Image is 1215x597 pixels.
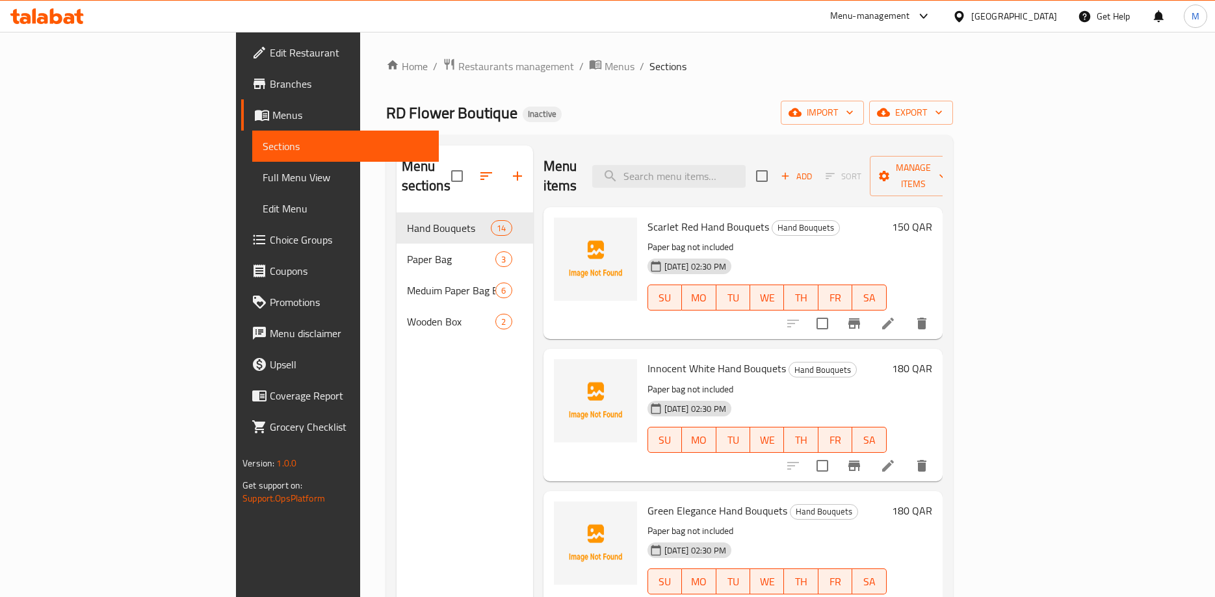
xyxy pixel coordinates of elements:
button: TH [784,568,818,594]
button: SA [852,568,886,594]
span: MO [687,572,711,591]
span: TU [722,431,745,450]
p: Paper bag not included [647,239,887,255]
div: items [495,283,512,298]
button: delete [906,450,937,481]
a: Support.OpsPlatform [242,490,325,507]
span: WE [755,288,779,307]
button: Add section [502,160,533,192]
button: SU [647,285,682,311]
span: Hand Bouquets [790,504,857,519]
span: SA [857,431,881,450]
button: SA [852,427,886,453]
button: import [781,101,864,125]
button: export [869,101,953,125]
button: MO [682,568,716,594]
div: Inactive [523,107,562,122]
img: Green Elegance Hand Bouquets [554,502,637,585]
div: Hand Bouquets [790,504,858,520]
button: TH [784,285,818,311]
button: Branch-specific-item [839,308,870,339]
span: SA [857,572,881,591]
span: Inactive [523,108,562,120]
div: Paper Bag3 [397,244,533,275]
p: Paper bag not included [647,381,887,398]
span: Menus [272,107,428,123]
button: TH [784,427,818,453]
span: [DATE] 02:30 PM [659,260,731,273]
span: Get support on: [242,477,302,494]
button: SU [647,427,682,453]
li: / [640,58,644,74]
span: Select section first [817,166,870,186]
span: 3 [496,253,511,266]
span: Hand Bouquets [407,220,491,236]
span: TH [789,288,813,307]
a: Promotions [241,286,439,318]
span: TU [722,572,745,591]
span: Edit Menu [263,201,428,216]
span: Scarlet Red Hand Bouquets [647,217,769,236]
img: Innocent White Hand Bouquets [554,359,637,442]
span: Branches [270,76,428,92]
a: Choice Groups [241,224,439,255]
span: Sort sections [471,160,502,192]
span: Select all sections [443,162,471,190]
div: Wooden Box2 [397,306,533,337]
a: Edit menu item [880,458,896,474]
span: SU [653,288,677,307]
span: import [791,105,854,121]
div: Meduim Paper Bag Bouquet6 [397,275,533,306]
div: items [491,220,512,236]
img: Scarlet Red Hand Bouquets [554,218,637,301]
a: Coverage Report [241,380,439,411]
span: RD Flower Boutique [386,98,517,127]
span: Paper Bag [407,251,496,267]
span: Edit Restaurant [270,45,428,60]
span: Sections [649,58,686,74]
div: Hand Bouquets14 [397,212,533,244]
span: WE [755,572,779,591]
span: Menu disclaimer [270,325,428,341]
a: Edit Menu [252,193,439,224]
span: [DATE] 02:30 PM [659,403,731,415]
span: Promotions [270,294,428,310]
span: Grocery Checklist [270,419,428,435]
button: TU [716,285,750,311]
span: WE [755,431,779,450]
button: MO [682,285,716,311]
a: Restaurants management [443,58,574,75]
span: FR [824,572,847,591]
div: Hand Bouquets [772,220,840,236]
span: 14 [491,222,511,235]
a: Edit menu item [880,316,896,331]
h2: Menu items [543,157,577,196]
span: Meduim Paper Bag Bouquet [407,283,496,298]
span: 2 [496,316,511,328]
span: Upsell [270,357,428,372]
div: Menu-management [830,8,910,24]
button: Add [776,166,817,186]
span: 1.0.0 [276,455,296,472]
span: TH [789,572,813,591]
button: FR [818,285,852,311]
span: [DATE] 02:30 PM [659,544,731,557]
a: Sections [252,131,439,162]
button: WE [750,568,784,594]
button: FR [818,427,852,453]
button: TU [716,568,750,594]
a: Coupons [241,255,439,286]
span: TU [722,288,745,307]
span: Innocent White Hand Bouquets [647,359,786,378]
span: Hand Bouquets [789,362,856,377]
span: Select to update [809,310,836,337]
span: Choice Groups [270,232,428,248]
button: MO [682,427,716,453]
span: Menus [605,58,634,74]
input: search [592,165,746,188]
nav: Menu sections [397,207,533,342]
span: Hand Bouquets [772,220,839,235]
